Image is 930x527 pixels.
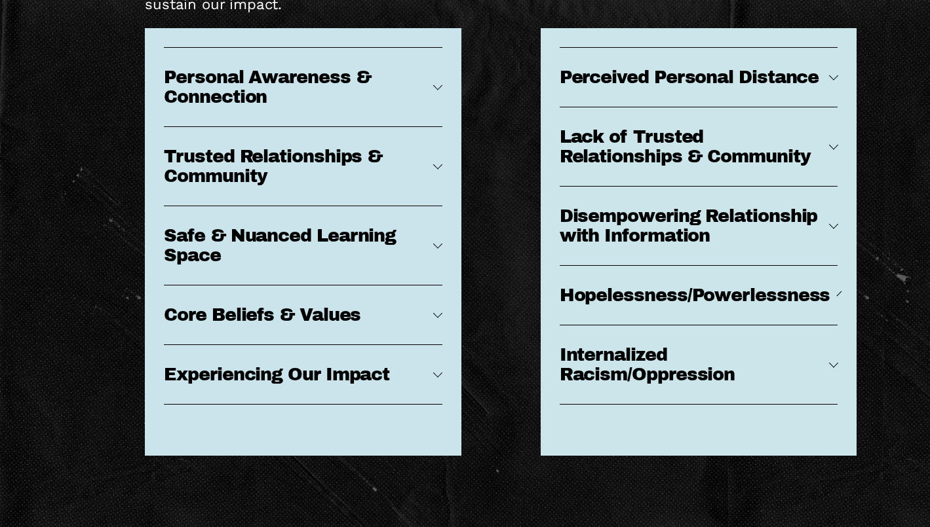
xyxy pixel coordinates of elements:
[164,127,442,206] button: Trusted Relationships & Community
[560,187,838,265] button: Disempowering Relationship with Information
[164,345,442,404] button: Experiencing Our Impact
[164,206,442,285] button: Safe & Nuanced Learning Space
[164,305,433,325] span: Core Beliefs & Values
[560,67,829,87] span: Perceived Personal Distance
[560,206,829,245] span: Disempowering Relationship with Information
[164,147,433,186] span: Trusted Relationships & Community
[560,127,829,166] span: Lack of Trusted Relationships & Community
[560,266,838,325] button: Hopelessness/Powerlessness
[164,48,442,126] button: Personal Awareness & Connection
[560,107,838,186] button: Lack of Trusted Relationships & Community
[560,48,838,107] button: Perceived Personal Distance
[560,325,838,404] button: Internalized Racism/Oppression
[164,226,433,265] span: Safe & Nuanced Learning Space
[560,345,829,384] span: Internalized Racism/Oppression
[164,67,433,107] span: Personal Awareness & Connection
[560,285,840,305] span: Hopelessness/Powerlessness
[164,365,433,384] span: Experiencing Our Impact
[164,285,442,344] button: Core Beliefs & Values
